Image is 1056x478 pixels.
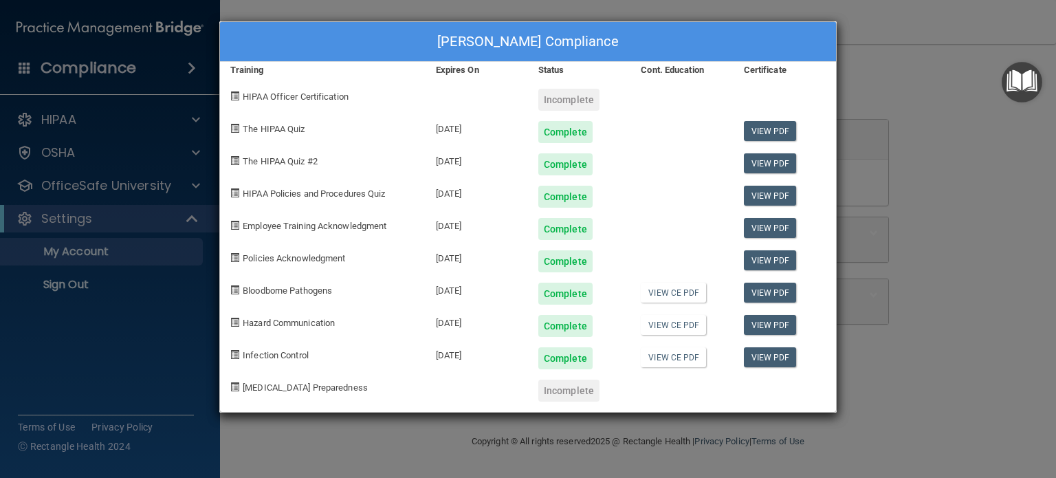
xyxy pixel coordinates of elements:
[243,156,318,166] span: The HIPAA Quiz #2
[426,62,528,78] div: Expires On
[538,380,599,402] div: Incomplete
[243,221,386,231] span: Employee Training Acknowledgment
[243,318,335,328] span: Hazard Communication
[744,153,797,173] a: View PDF
[243,382,368,393] span: [MEDICAL_DATA] Preparedness
[426,240,528,272] div: [DATE]
[630,62,733,78] div: Cont. Education
[426,143,528,175] div: [DATE]
[538,89,599,111] div: Incomplete
[1002,62,1042,102] button: Open Resource Center
[243,91,349,102] span: HIPAA Officer Certification
[426,337,528,369] div: [DATE]
[243,188,385,199] span: HIPAA Policies and Procedures Quiz
[744,186,797,206] a: View PDF
[243,350,309,360] span: Infection Control
[538,347,593,369] div: Complete
[426,111,528,143] div: [DATE]
[744,218,797,238] a: View PDF
[528,62,630,78] div: Status
[538,121,593,143] div: Complete
[641,315,706,335] a: View CE PDF
[744,315,797,335] a: View PDF
[220,22,836,62] div: [PERSON_NAME] Compliance
[538,186,593,208] div: Complete
[538,218,593,240] div: Complete
[641,347,706,367] a: View CE PDF
[641,283,706,303] a: View CE PDF
[538,153,593,175] div: Complete
[426,305,528,337] div: [DATE]
[426,272,528,305] div: [DATE]
[243,253,345,263] span: Policies Acknowledgment
[734,62,836,78] div: Certificate
[243,124,305,134] span: The HIPAA Quiz
[744,250,797,270] a: View PDF
[243,285,332,296] span: Bloodborne Pathogens
[538,315,593,337] div: Complete
[538,250,593,272] div: Complete
[744,347,797,367] a: View PDF
[538,283,593,305] div: Complete
[744,121,797,141] a: View PDF
[220,62,426,78] div: Training
[426,175,528,208] div: [DATE]
[426,208,528,240] div: [DATE]
[744,283,797,303] a: View PDF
